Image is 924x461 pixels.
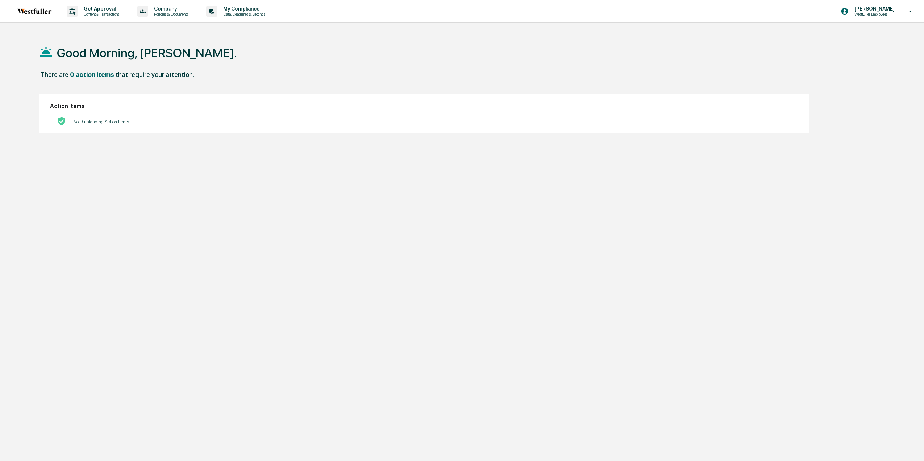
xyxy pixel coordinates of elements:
[116,71,194,78] div: that require your attention.
[217,12,269,17] p: Data, Deadlines & Settings
[73,119,129,124] p: No Outstanding Action Items
[70,71,114,78] div: 0 action items
[40,71,68,78] div: There are
[78,6,123,12] p: Get Approval
[148,6,192,12] p: Company
[148,12,192,17] p: Policies & Documents
[849,12,898,17] p: Westfuller Employees
[217,6,269,12] p: My Compliance
[57,117,66,125] img: No Actions logo
[78,12,123,17] p: Content & Transactions
[57,46,237,60] h1: Good Morning, [PERSON_NAME].
[50,103,799,110] h2: Action Items
[17,8,52,14] img: logo
[849,6,898,12] p: [PERSON_NAME]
